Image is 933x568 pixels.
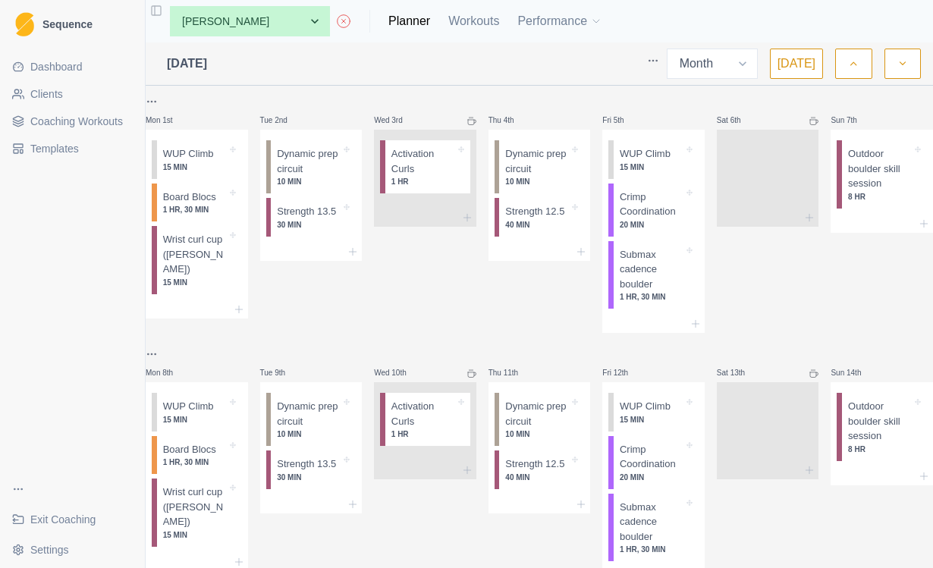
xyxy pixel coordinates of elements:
p: WUP Climb [163,146,214,162]
p: Strength 13.5 [277,204,336,219]
p: Strength 12.5 [505,457,564,472]
img: Logo [15,12,34,37]
p: Crimp Coordination [620,442,683,472]
p: 40 MIN [505,219,569,231]
a: Clients [6,82,139,106]
div: WUP Climb15 MIN [608,140,699,179]
p: 10 MIN [277,176,341,187]
p: Sat 6th [717,115,762,126]
div: Submax cadence boulder1 HR, 30 MIN [608,241,699,309]
div: Board Blocs1 HR, 30 MIN [152,436,242,475]
p: 15 MIN [163,277,227,288]
div: Strength 13.530 MIN [266,198,357,237]
div: Crimp Coordination20 MIN [608,184,699,237]
p: 30 MIN [277,472,341,483]
span: Templates [30,141,79,156]
p: Tue 2nd [260,115,306,126]
p: Outdoor boulder skill session [848,399,912,444]
p: 1 HR, 30 MIN [163,204,227,215]
p: Board Blocs [163,442,216,457]
p: 15 MIN [163,414,227,425]
button: Performance [517,6,602,36]
p: 10 MIN [277,428,341,440]
button: Settings [6,538,139,562]
p: Dynamic prep circuit [505,146,569,176]
p: Wrist curl cup ([PERSON_NAME]) [163,485,227,529]
a: LogoSequence [6,6,139,42]
div: Board Blocs1 HR, 30 MIN [152,184,242,222]
p: Mon 8th [146,367,191,378]
p: Activation Curls [391,146,455,176]
p: 8 HR [848,191,912,202]
p: Submax cadence boulder [620,500,683,544]
p: Dynamic prep circuit [277,146,341,176]
p: 15 MIN [620,414,683,425]
div: Dynamic prep circuit10 MIN [495,393,585,446]
div: Strength 12.540 MIN [495,450,585,489]
button: [DATE] [770,49,823,79]
p: Wed 10th [374,367,419,378]
p: 1 HR [391,176,455,187]
div: WUP Climb15 MIN [152,140,242,179]
div: Dynamic prep circuit10 MIN [495,140,585,193]
p: 20 MIN [620,472,683,483]
p: Strength 13.5 [277,457,336,472]
p: Board Blocs [163,190,216,205]
p: Sun 7th [831,115,876,126]
span: Sequence [42,19,93,30]
p: 1 HR, 30 MIN [163,457,227,468]
div: Wrist curl cup ([PERSON_NAME])15 MIN [152,226,242,294]
p: 1 HR, 30 MIN [620,544,683,555]
p: 1 HR, 30 MIN [620,291,683,303]
div: Dynamic prep circuit10 MIN [266,393,357,446]
span: Dashboard [30,59,83,74]
p: Fri 12th [602,367,648,378]
p: 20 MIN [620,219,683,231]
span: [DATE] [167,55,207,73]
span: Coaching Workouts [30,114,123,129]
a: Coaching Workouts [6,109,139,133]
a: Dashboard [6,55,139,79]
p: Wed 3rd [374,115,419,126]
p: Mon 1st [146,115,191,126]
p: Dynamic prep circuit [277,399,341,428]
p: Outdoor boulder skill session [848,146,912,191]
p: Thu 4th [488,115,534,126]
p: Fri 5th [602,115,648,126]
p: Submax cadence boulder [620,247,683,292]
p: 15 MIN [620,162,683,173]
p: Tue 9th [260,367,306,378]
span: Clients [30,86,63,102]
a: Exit Coaching [6,507,139,532]
div: Outdoor boulder skill session8 HR [837,140,927,209]
p: Sat 13th [717,367,762,378]
p: 30 MIN [277,219,341,231]
p: Thu 11th [488,367,534,378]
p: 40 MIN [505,472,569,483]
p: Sun 14th [831,367,876,378]
div: Crimp Coordination20 MIN [608,436,699,489]
p: 15 MIN [163,529,227,541]
div: Outdoor boulder skill session8 HR [837,393,927,461]
p: Strength 12.5 [505,204,564,219]
span: Exit Coaching [30,512,96,527]
div: WUP Climb15 MIN [152,393,242,431]
p: WUP Climb [620,146,671,162]
p: 10 MIN [505,428,569,440]
p: Crimp Coordination [620,190,683,219]
div: Activation Curls1 HR [380,393,470,446]
div: Activation Curls1 HR [380,140,470,193]
p: WUP Climb [163,399,214,414]
a: Planner [388,12,430,30]
div: Submax cadence boulder1 HR, 30 MIN [608,494,699,562]
div: Wrist curl cup ([PERSON_NAME])15 MIN [152,479,242,547]
p: WUP Climb [620,399,671,414]
p: 1 HR [391,428,455,440]
a: Workouts [448,12,499,30]
div: Strength 13.530 MIN [266,450,357,489]
div: Strength 12.540 MIN [495,198,585,237]
div: WUP Climb15 MIN [608,393,699,431]
p: 8 HR [848,444,912,455]
p: Wrist curl cup ([PERSON_NAME]) [163,232,227,277]
p: 10 MIN [505,176,569,187]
